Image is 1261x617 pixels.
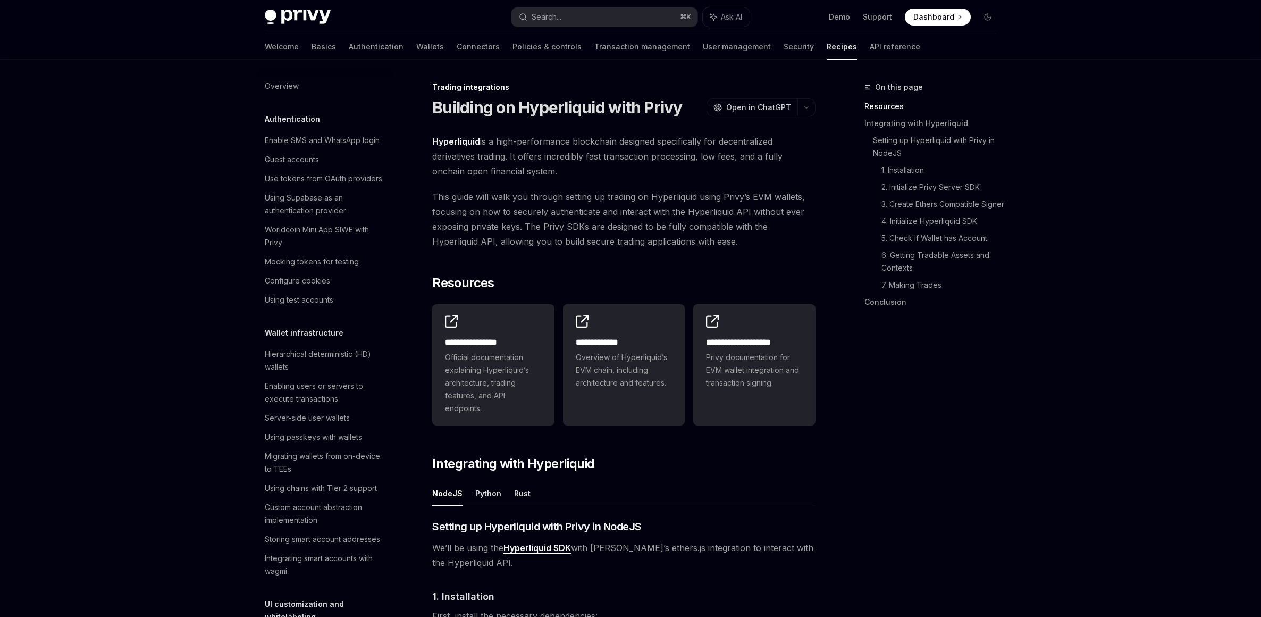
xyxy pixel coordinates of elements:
img: dark logo [265,10,331,24]
div: Using test accounts [265,294,333,306]
a: Migrating wallets from on-device to TEEs [256,447,392,479]
a: Using chains with Tier 2 support [256,479,392,498]
span: This guide will walk you through setting up trading on Hyperliquid using Privy’s EVM wallets, foc... [432,189,816,249]
a: Server-side user wallets [256,408,392,428]
a: Integrating with Hyperliquid [864,115,1005,132]
a: Transaction management [594,34,690,60]
a: 4. Initialize Hyperliquid SDK [881,213,1005,230]
a: Welcome [265,34,299,60]
button: NodeJS [432,481,463,506]
span: We’ll be using the with [PERSON_NAME]’s ethers.js integration to interact with the Hyperliquid API. [432,540,816,570]
a: **** **** ***Overview of Hyperliquid’s EVM chain, including architecture and features. [563,304,685,426]
span: is a high-performance blockchain designed specifically for decentralized derivatives trading. It ... [432,134,816,179]
div: Server-side user wallets [265,412,350,424]
a: **** **** **** *Official documentation explaining Hyperliquid’s architecture, trading features, a... [432,304,554,426]
a: 7. Making Trades [881,277,1005,294]
a: Using passkeys with wallets [256,428,392,447]
a: Hierarchical deterministic (HD) wallets [256,345,392,377]
a: Worldcoin Mini App SIWE with Privy [256,220,392,252]
span: Ask AI [721,12,742,22]
a: API reference [870,34,920,60]
a: Demo [829,12,850,22]
h5: Authentication [265,113,320,126]
span: Integrating with Hyperliquid [432,455,594,472]
button: Rust [514,481,531,506]
a: Conclusion [864,294,1005,311]
a: Policies & controls [512,34,582,60]
div: Mocking tokens for testing [265,255,359,268]
div: Custom account abstraction implementation [265,501,386,527]
button: Python [475,481,501,506]
a: Use tokens from OAuth providers [256,169,392,188]
button: Toggle dark mode [979,9,996,26]
a: Mocking tokens for testing [256,252,392,271]
a: Enable SMS and WhatsApp login [256,131,392,150]
a: Dashboard [905,9,971,26]
a: Basics [312,34,336,60]
a: Hyperliquid [432,136,480,147]
a: Wallets [416,34,444,60]
span: On this page [875,81,923,94]
span: Setting up Hyperliquid with Privy in NodeJS [432,519,642,534]
div: Using Supabase as an authentication provider [265,191,386,217]
div: Search... [532,11,561,23]
div: Enabling users or servers to execute transactions [265,380,386,405]
a: Hyperliquid SDK [503,543,571,554]
a: Connectors [457,34,500,60]
a: Support [863,12,892,22]
span: 1. Installation [432,589,494,604]
div: Integrating smart accounts with wagmi [265,552,386,578]
div: Storing smart account addresses [265,533,380,546]
a: Security [784,34,814,60]
div: Hierarchical deterministic (HD) wallets [265,348,386,373]
div: Overview [265,80,299,93]
a: Resources [864,98,1005,115]
div: Use tokens from OAuth providers [265,172,382,185]
a: Guest accounts [256,150,392,169]
a: Using test accounts [256,290,392,310]
div: Configure cookies [265,274,330,287]
h1: Building on Hyperliquid with Privy [432,98,683,117]
a: 1. Installation [881,162,1005,179]
div: Enable SMS and WhatsApp login [265,134,380,147]
span: Dashboard [913,12,954,22]
a: Authentication [349,34,403,60]
a: Integrating smart accounts with wagmi [256,549,392,581]
a: Setting up Hyperliquid with Privy in NodeJS [873,132,1005,162]
div: Using chains with Tier 2 support [265,482,377,495]
a: 2. Initialize Privy Server SDK [881,179,1005,196]
button: Open in ChatGPT [707,98,797,116]
a: Overview [256,77,392,96]
a: Configure cookies [256,271,392,290]
button: Search...⌘K [511,7,697,27]
a: **** **** **** *****Privy documentation for EVM wallet integration and transaction signing. [693,304,816,426]
div: Trading integrations [432,82,816,93]
div: Guest accounts [265,153,319,166]
span: ⌘ K [680,13,691,21]
a: Custom account abstraction implementation [256,498,392,530]
a: 6. Getting Tradable Assets and Contexts [881,247,1005,277]
span: Overview of Hyperliquid’s EVM chain, including architecture and features. [576,351,672,389]
span: Resources [432,274,494,291]
span: Official documentation explaining Hyperliquid’s architecture, trading features, and API endpoints. [445,351,542,415]
div: Using passkeys with wallets [265,431,362,444]
span: Open in ChatGPT [726,102,791,113]
div: Migrating wallets from on-device to TEEs [265,450,386,476]
h5: Wallet infrastructure [265,327,343,339]
a: Recipes [827,34,857,60]
a: Using Supabase as an authentication provider [256,188,392,220]
a: 5. Check if Wallet has Account [881,230,1005,247]
a: Storing smart account addresses [256,530,392,549]
button: Ask AI [703,7,750,27]
a: 3. Create Ethers Compatible Signer [881,196,1005,213]
a: Enabling users or servers to execute transactions [256,377,392,408]
div: Worldcoin Mini App SIWE with Privy [265,223,386,249]
span: Privy documentation for EVM wallet integration and transaction signing. [706,351,803,389]
a: User management [703,34,771,60]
